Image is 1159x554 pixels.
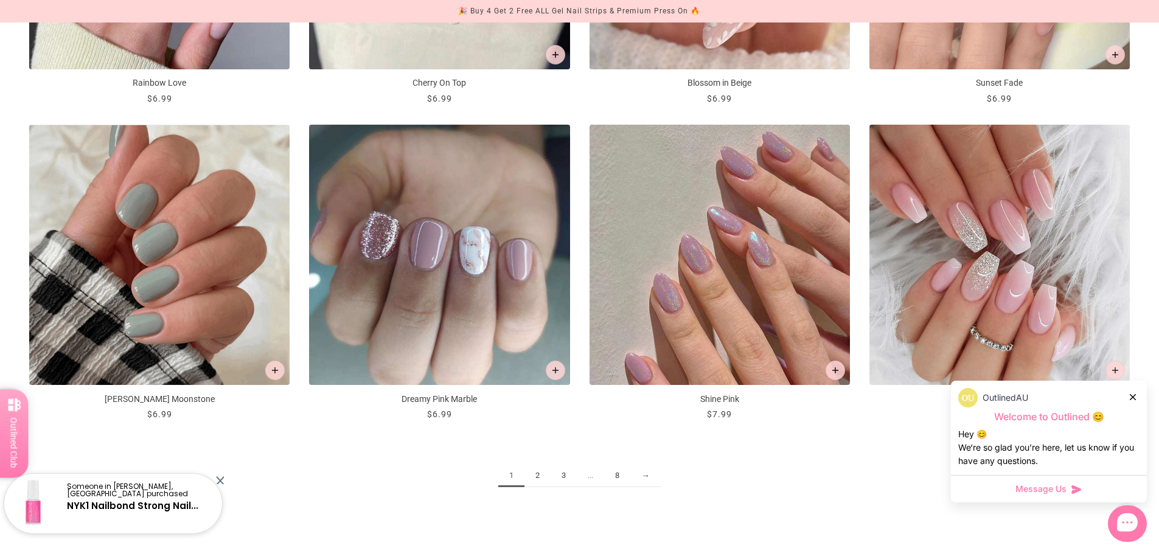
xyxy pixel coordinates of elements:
[869,77,1130,89] p: Sunset Fade
[546,361,565,380] button: Add to cart
[427,94,452,103] span: $6.99
[1105,361,1125,380] button: Add to cart
[707,94,732,103] span: $6.99
[524,465,551,487] a: 2
[29,393,290,406] p: [PERSON_NAME] Moonstone
[265,361,285,380] button: Add to cart
[958,428,1140,468] div: Hey 😊 We‘re so glad you’re here, let us know if you have any questions.
[29,125,290,421] a: Misty Moonstone
[1105,45,1125,64] button: Add to cart
[29,125,290,385] img: Misty Moonstone-Press on Manicure-Outlined
[147,409,172,419] span: $6.99
[958,388,978,407] img: data:image/png;base64,iVBORw0KGgoAAAANSUhEUgAAACQAAAAkCAYAAADhAJiYAAACJklEQVR4AexUO28TQRice/mFQxI...
[577,465,604,487] span: ...
[590,393,850,406] p: Shine Pink
[67,499,198,512] a: NYK1 Nailbond Strong Nail...
[147,94,172,103] span: $6.99
[869,393,1130,406] p: Pink Glam
[630,465,661,487] a: →
[309,77,569,89] p: Cherry On Top
[983,391,1028,404] p: OutlinedAU
[309,125,569,421] a: Dreamy Pink Marble
[67,483,212,497] p: Someone in [PERSON_NAME], [GEOGRAPHIC_DATA] purchased
[604,465,630,487] a: 8
[498,465,524,487] span: 1
[958,410,1140,423] p: Welcome to Outlined 😊
[551,465,577,487] a: 3
[29,77,290,89] p: Rainbow Love
[869,125,1130,421] a: Pink Glam
[309,393,569,406] p: Dreamy Pink Marble
[1015,483,1067,495] span: Message Us
[987,94,1012,103] span: $6.99
[546,45,565,64] button: Add to cart
[458,5,700,18] div: 🎉 Buy 4 Get 2 Free ALL Gel Nail Strips & Premium Press On 🔥
[707,409,732,419] span: $7.99
[826,361,845,380] button: Add to cart
[590,77,850,89] p: Blossom in Beige
[427,409,452,419] span: $6.99
[590,125,850,421] a: Shine Pink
